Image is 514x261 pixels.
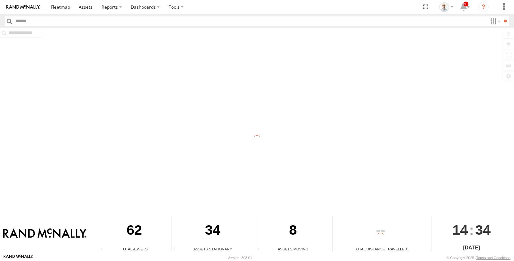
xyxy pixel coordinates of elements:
div: [DATE] [431,244,512,252]
img: Rand McNally [3,228,86,239]
i: ? [478,2,489,12]
span: 14 [452,216,468,244]
label: Search Filter Options [488,16,501,26]
div: Total number of assets current in transit. [256,247,266,252]
div: : [431,216,512,244]
div: Assets Stationary [172,246,253,252]
a: Visit our Website [4,255,33,261]
div: Version: 308.01 [228,256,252,260]
div: Assets Moving [256,246,330,252]
div: Kurt Byers [437,2,456,12]
div: Total Distance Travelled [332,246,429,252]
div: Total distance travelled by all assets within specified date range and applied filters [332,247,342,252]
div: Total number of Enabled Assets [99,247,109,252]
a: Terms and Conditions [476,256,510,260]
span: 34 [475,216,491,244]
div: 62 [99,216,169,246]
div: Total number of assets current stationary. [172,247,182,252]
div: 34 [172,216,253,246]
div: © Copyright 2025 - [447,256,510,260]
div: 8 [256,216,330,246]
img: rand-logo.svg [6,5,40,9]
div: Total Assets [99,246,169,252]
